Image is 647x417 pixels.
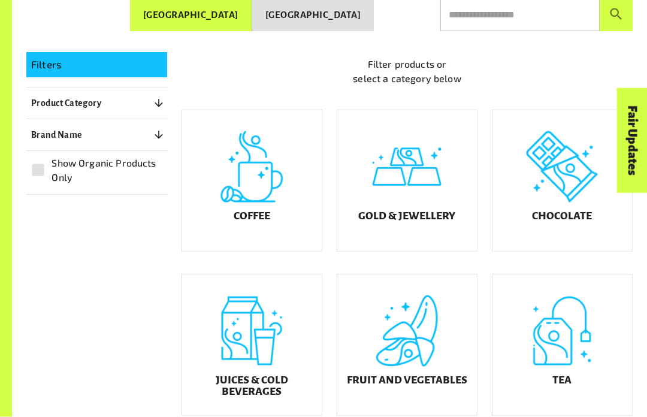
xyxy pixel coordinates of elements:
[337,274,477,416] a: Fruit and Vegetables
[234,211,270,223] h5: Coffee
[182,58,633,86] p: Filter products or select a category below
[492,110,633,252] a: Chocolate
[532,211,592,223] h5: Chocolate
[31,128,83,143] p: Brand Name
[182,110,322,252] a: Coffee
[31,58,162,73] p: Filters
[358,211,455,223] h5: Gold & Jewellery
[492,274,633,416] a: Tea
[31,96,101,111] p: Product Category
[182,274,322,416] a: Juices & Cold Beverages
[52,156,161,185] span: Show Organic Products Only
[552,375,572,387] h5: Tea
[337,110,477,252] a: Gold & Jewellery
[192,375,312,398] h5: Juices & Cold Beverages
[347,375,467,387] h5: Fruit and Vegetables
[26,125,167,146] button: Brand Name
[26,93,167,114] button: Product Category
